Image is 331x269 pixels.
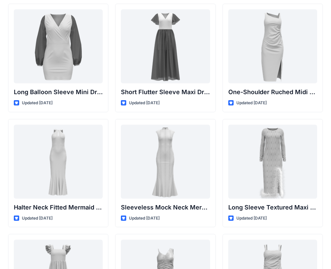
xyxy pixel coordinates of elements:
[22,215,53,222] p: Updated [DATE]
[14,87,103,97] p: Long Balloon Sleeve Mini Dress with Wrap Bodice
[14,125,103,199] a: Halter Neck Fitted Mermaid Gown with Keyhole Detail
[121,203,210,212] p: Sleeveless Mock Neck Mermaid Gown
[22,100,53,107] p: Updated [DATE]
[129,100,160,107] p: Updated [DATE]
[121,9,210,83] a: Short Flutter Sleeve Maxi Dress with Contrast Bodice and Sheer Overlay
[236,215,267,222] p: Updated [DATE]
[121,125,210,199] a: Sleeveless Mock Neck Mermaid Gown
[228,9,317,83] a: One-Shoulder Ruched Midi Dress with Slit
[228,87,317,97] p: One-Shoulder Ruched Midi Dress with Slit
[121,87,210,97] p: Short Flutter Sleeve Maxi Dress with Contrast [PERSON_NAME] and [PERSON_NAME]
[14,203,103,212] p: Halter Neck Fitted Mermaid Gown with Keyhole Detail
[14,9,103,83] a: Long Balloon Sleeve Mini Dress with Wrap Bodice
[228,203,317,212] p: Long Sleeve Textured Maxi Dress with Feather Hem
[129,215,160,222] p: Updated [DATE]
[228,125,317,199] a: Long Sleeve Textured Maxi Dress with Feather Hem
[236,100,267,107] p: Updated [DATE]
